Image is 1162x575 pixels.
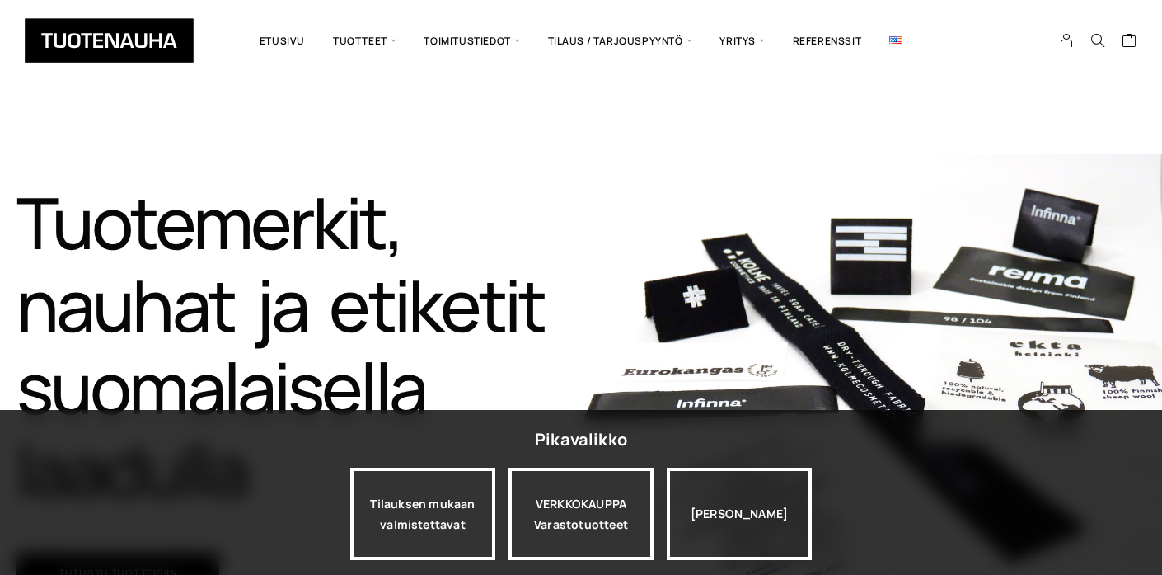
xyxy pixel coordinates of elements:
[319,12,410,69] span: Tuotteet
[25,18,194,63] img: Tuotenauha Oy
[1122,32,1137,52] a: Cart
[508,468,654,560] div: VERKKOKAUPPA Varastotuotteet
[1082,33,1113,48] button: Search
[535,425,627,455] div: Pikavalikko
[350,468,495,560] a: Tilauksen mukaan valmistettavat
[246,12,319,69] a: Etusivu
[410,12,533,69] span: Toimitustiedot
[16,181,581,511] h1: Tuotemerkit, nauhat ja etiketit suomalaisella laadulla​
[705,12,778,69] span: Yritys
[1051,33,1083,48] a: My Account
[534,12,706,69] span: Tilaus / Tarjouspyyntö
[779,12,876,69] a: Referenssit
[889,36,902,45] img: English
[667,468,812,560] div: [PERSON_NAME]
[508,468,654,560] a: VERKKOKAUPPAVarastotuotteet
